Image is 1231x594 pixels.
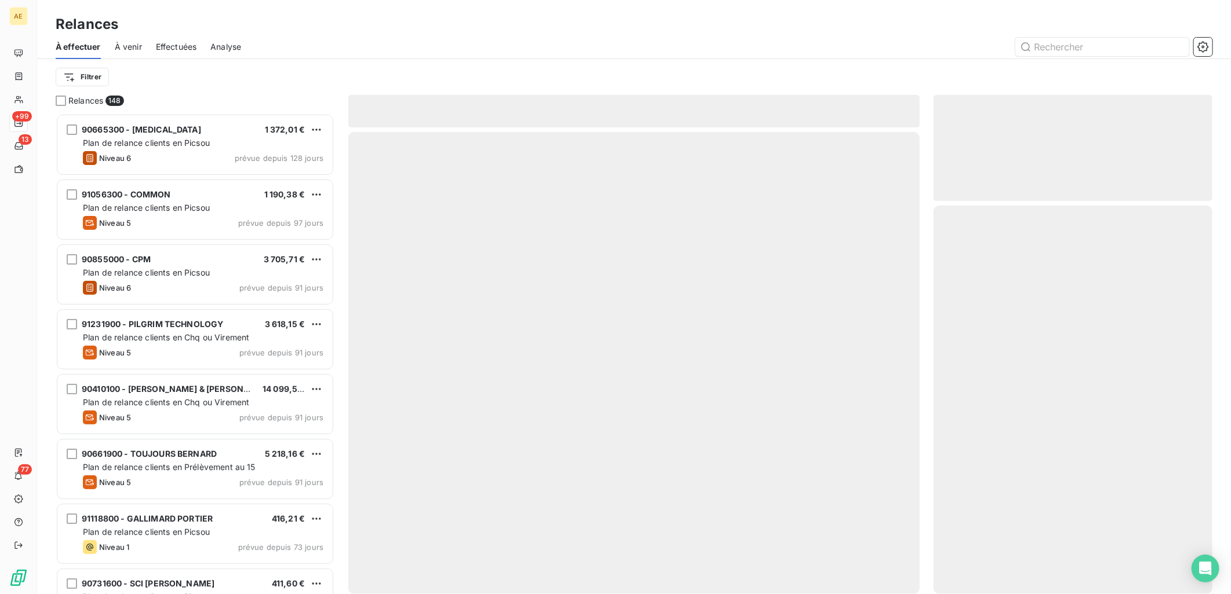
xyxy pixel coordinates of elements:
[82,514,213,523] span: 91118800 - GALLIMARD PORTIER
[263,384,311,394] span: 14 099,50 €
[238,218,323,228] span: prévue depuis 97 jours
[82,449,217,459] span: 90661900 - TOUJOURS BERNARD
[99,153,131,163] span: Niveau 6
[19,134,32,145] span: 13
[239,478,323,487] span: prévue depuis 91 jours
[272,578,305,588] span: 411,60 €
[9,7,28,25] div: AE
[1015,38,1189,56] input: Rechercher
[83,138,210,148] span: Plan de relance clients en Picsou
[115,41,142,53] span: À venir
[56,14,118,35] h3: Relances
[83,462,256,472] span: Plan de relance clients en Prélèvement au 15
[265,124,305,134] span: 1 372,01 €
[264,254,305,264] span: 3 705,71 €
[99,478,131,487] span: Niveau 5
[239,283,323,292] span: prévue depuis 91 jours
[9,569,28,587] img: Logo LeanPay
[12,111,32,122] span: +99
[265,319,305,329] span: 3 618,15 €
[272,514,305,523] span: 416,21 €
[105,96,123,106] span: 148
[99,283,131,292] span: Niveau 6
[99,542,129,552] span: Niveau 1
[83,267,210,277] span: Plan de relance clients en Picsou
[99,348,131,357] span: Niveau 5
[99,218,131,228] span: Niveau 5
[56,41,101,53] span: À effectuer
[56,68,109,86] button: Filtrer
[83,203,210,212] span: Plan de relance clients en Picsou
[83,527,210,537] span: Plan de relance clients en Picsou
[99,413,131,422] span: Niveau 5
[82,319,223,329] span: 91231900 - PILGRIM TECHNOLOGY
[210,41,241,53] span: Analyse
[238,542,323,552] span: prévue depuis 73 jours
[68,95,103,107] span: Relances
[265,449,305,459] span: 5 218,16 €
[1192,555,1219,582] div: Open Intercom Messenger
[82,124,201,134] span: 90665300 - [MEDICAL_DATA]
[82,254,151,264] span: 90855000 - CPM
[264,189,305,199] span: 1 190,38 €
[239,348,323,357] span: prévue depuis 91 jours
[83,332,249,342] span: Plan de relance clients en Chq ou Virement
[82,578,214,588] span: 90731600 - SCI [PERSON_NAME]
[82,384,276,394] span: 90410100 - [PERSON_NAME] & [PERSON_NAME]
[82,189,171,199] span: 91056300 - COMMON
[239,413,323,422] span: prévue depuis 91 jours
[156,41,197,53] span: Effectuées
[83,397,249,407] span: Plan de relance clients en Chq ou Virement
[235,153,323,163] span: prévue depuis 128 jours
[18,464,32,475] span: 77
